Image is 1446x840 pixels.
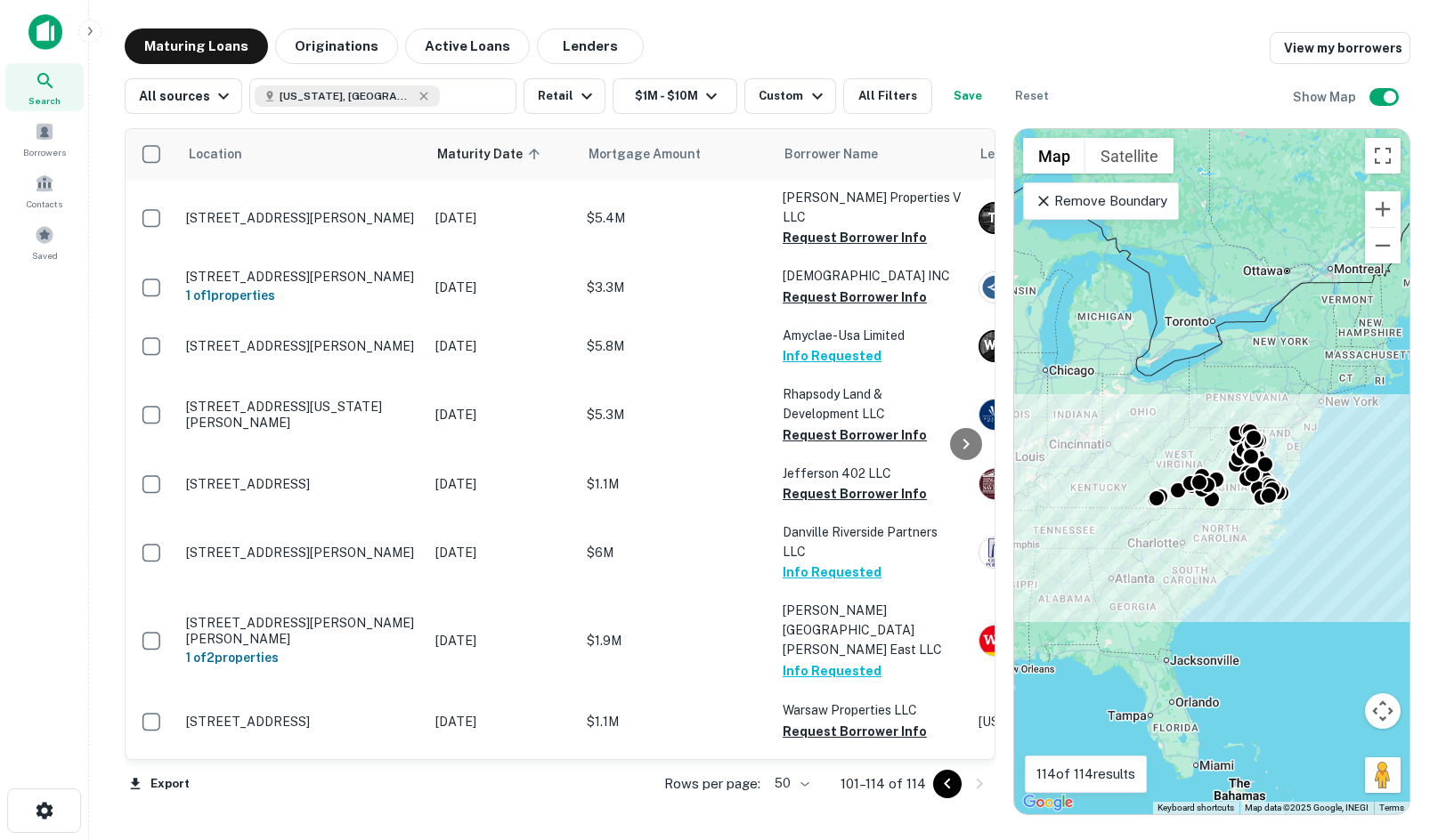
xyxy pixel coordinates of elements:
button: Maturing Loans [125,28,268,64]
p: Amyclae-usa Limited [783,326,961,345]
span: Borrower Name [784,143,878,165]
p: [DATE] [435,474,569,494]
p: T J [987,209,1002,228]
img: picture [979,537,1010,568]
button: Keyboard shortcuts [1158,802,1234,814]
span: Mortgage Amount [589,143,724,165]
a: Terms [1379,803,1404,812]
p: Rhapsody Land & Development LLC [783,384,961,424]
button: Save your search to get updates of matches that match your search criteria. [939,78,996,114]
button: Active Loans [405,28,530,64]
button: Info Requested [783,660,881,682]
p: $6M [587,543,765,562]
p: Warsaw Properties LLC [783,700,961,720]
th: Mortgage Amount [578,129,774,179]
p: [DATE] [435,336,569,356]
p: $1.1M [587,474,765,494]
img: capitalize-icon.png [28,14,62,50]
p: [STREET_ADDRESS][US_STATE][PERSON_NAME] [186,399,418,431]
div: All sources [139,85,234,107]
button: Show satellite imagery [1085,138,1174,174]
p: $5.4M [587,208,765,228]
div: Custom [759,85,827,107]
span: Saved [32,248,58,262]
p: $1.9M [587,631,765,650]
button: Info Requested [783,561,881,583]
span: Maturity Date [437,143,546,165]
span: Search [28,93,61,108]
p: Remove Boundary [1035,190,1167,212]
span: Location [188,143,242,165]
p: [DEMOGRAPHIC_DATA] INC [783,266,961,286]
button: Export [125,771,194,797]
span: Borrowers [23,145,66,159]
p: 114 of 114 results [1036,763,1135,785]
button: Retail [524,78,605,114]
button: Drag Pegman onto the map to open Street View [1365,757,1401,793]
p: [STREET_ADDRESS][PERSON_NAME] [186,210,418,226]
p: W B [984,336,1005,355]
span: Contacts [27,197,62,211]
button: Request Borrower Info [783,721,927,742]
button: All Filters [843,78,932,114]
p: [STREET_ADDRESS][PERSON_NAME] [186,269,418,285]
p: Rows per page: [664,773,760,795]
p: [DATE] [435,208,569,228]
p: $1.1M [587,712,765,731]
p: $5.3M [587,405,765,424]
img: Google [1019,791,1077,814]
button: Show street map [1023,138,1085,174]
button: Originations [275,28,398,64]
button: Custom [744,78,835,114]
a: Saved [5,218,84,266]
p: $5.8M [587,336,765,356]
a: Search [5,63,84,111]
p: [DATE] [435,631,569,650]
button: All sources [125,78,242,114]
p: [DATE] [435,712,569,731]
iframe: Chat Widget [1357,641,1446,726]
p: Jefferson 402 LLC [783,464,961,483]
a: Borrowers [5,115,84,163]
p: [PERSON_NAME] Properties V LLC [783,188,961,227]
button: Lenders [537,28,644,64]
p: $3.3M [587,278,765,297]
p: [STREET_ADDRESS][PERSON_NAME][PERSON_NAME] [186,615,418,647]
div: 0 0 [1014,129,1409,814]
p: [DATE] [435,278,569,297]
h6: 1 of 2 properties [186,648,418,667]
p: [STREET_ADDRESS][PERSON_NAME] [186,338,418,354]
span: [US_STATE], [GEOGRAPHIC_DATA] [280,88,413,104]
span: Map data ©2025 Google, INEGI [1245,803,1369,812]
button: Toggle fullscreen view [1365,138,1401,174]
th: Maturity Date [426,129,578,179]
p: [PERSON_NAME][GEOGRAPHIC_DATA][PERSON_NAME] East LLC [783,601,961,659]
button: Reset [1003,78,1060,114]
div: 50 [768,771,812,796]
p: [STREET_ADDRESS][PERSON_NAME] [186,545,418,561]
button: $1M - $10M [613,78,737,114]
a: Open this area in Google Maps (opens a new window) [1019,791,1077,814]
p: [DATE] [435,405,569,424]
a: Contacts [5,166,84,214]
button: Go to previous page [933,770,962,798]
p: [STREET_ADDRESS] [186,714,418,730]
p: Danville Riverside Partners LLC [783,522,961,561]
th: Location [177,129,426,179]
button: Request Borrower Info [783,287,927,308]
p: 101–114 of 114 [841,773,926,795]
button: Info Requested [783,345,881,367]
h6: Show Map [1293,87,1359,107]
a: View my borrowers [1270,32,1410,64]
button: Zoom out [1365,228,1401,263]
h6: 1 of 1 properties [186,286,418,305]
img: picture [979,272,1010,303]
img: picture [979,400,1010,430]
p: [DATE] [435,543,569,562]
button: Request Borrower Info [783,424,927,446]
p: [STREET_ADDRESS] [186,476,418,492]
